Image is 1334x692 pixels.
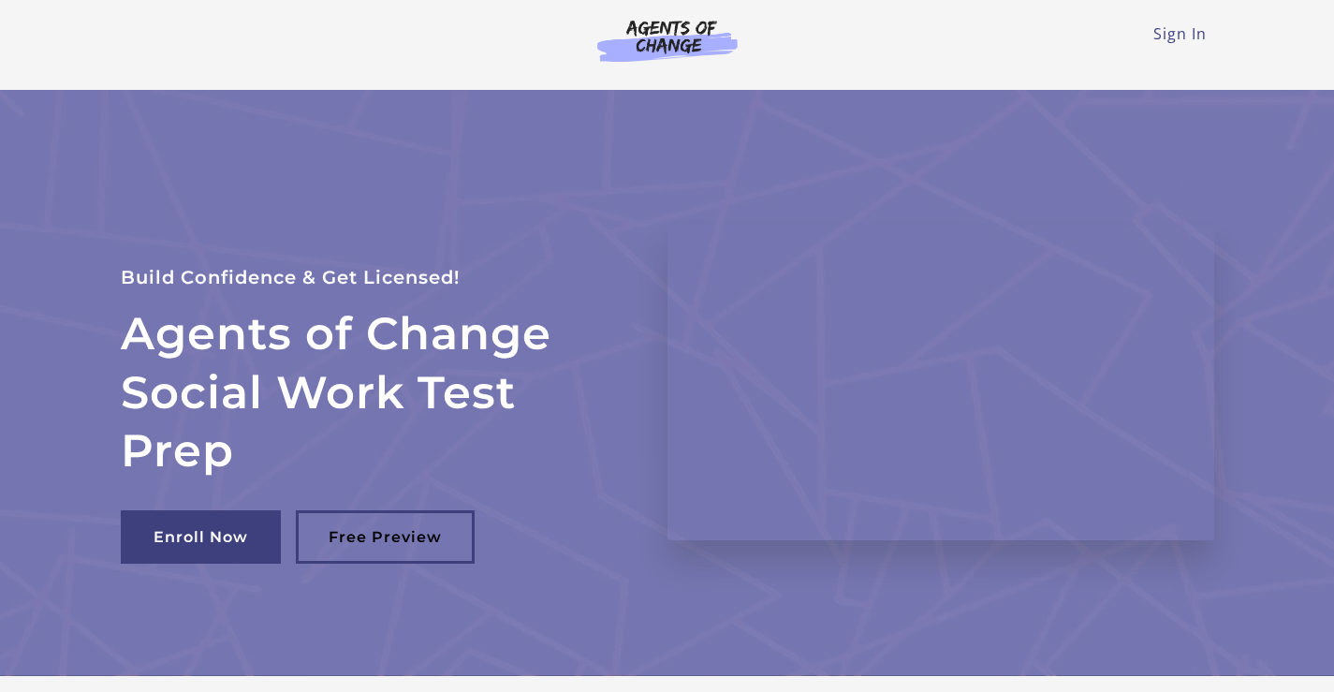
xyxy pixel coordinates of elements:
a: Sign In [1153,23,1207,44]
h2: Agents of Change Social Work Test Prep [121,304,623,479]
a: Enroll Now [121,510,281,564]
a: Free Preview [296,510,475,564]
img: Agents of Change Logo [578,19,757,62]
p: Build Confidence & Get Licensed! [121,262,623,293]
